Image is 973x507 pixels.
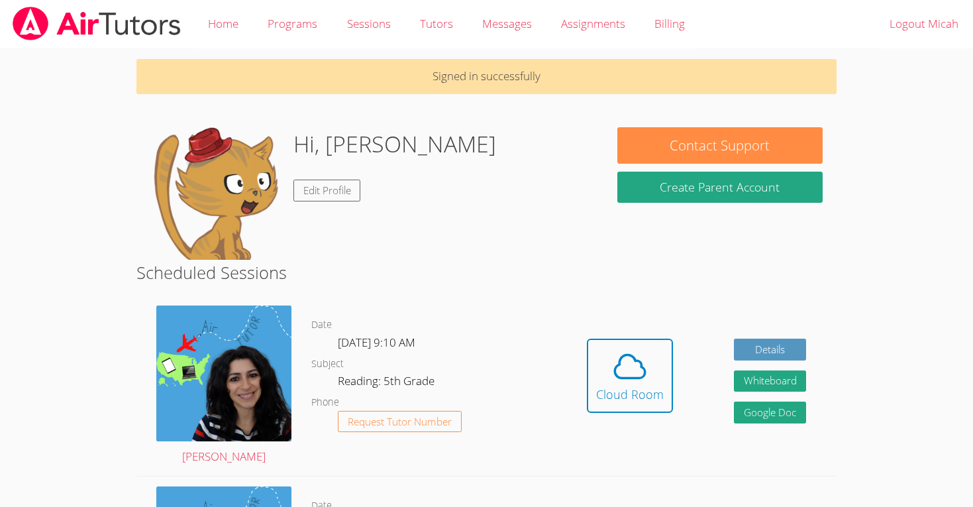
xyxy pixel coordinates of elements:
[311,356,344,372] dt: Subject
[311,394,339,411] dt: Phone
[596,385,664,404] div: Cloud Room
[156,306,291,466] a: [PERSON_NAME]
[311,317,332,333] dt: Date
[136,260,837,285] h2: Scheduled Sessions
[338,411,462,433] button: Request Tutor Number
[348,417,452,427] span: Request Tutor Number
[293,180,361,201] a: Edit Profile
[156,306,291,441] img: air%20tutor%20avatar.png
[734,339,807,361] a: Details
[617,127,823,164] button: Contact Support
[617,172,823,203] button: Create Parent Account
[136,59,837,94] p: Signed in successfully
[293,127,496,161] h1: Hi, [PERSON_NAME]
[338,372,437,394] dd: Reading: 5th Grade
[338,335,415,350] span: [DATE] 9:10 AM
[482,16,532,31] span: Messages
[587,339,673,413] button: Cloud Room
[734,402,807,423] a: Google Doc
[734,370,807,392] button: Whiteboard
[11,7,182,40] img: airtutors_banner-c4298cdbf04f3fff15de1276eac7730deb9818008684d7c2e4769d2f7ddbe033.png
[150,127,283,260] img: default.png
